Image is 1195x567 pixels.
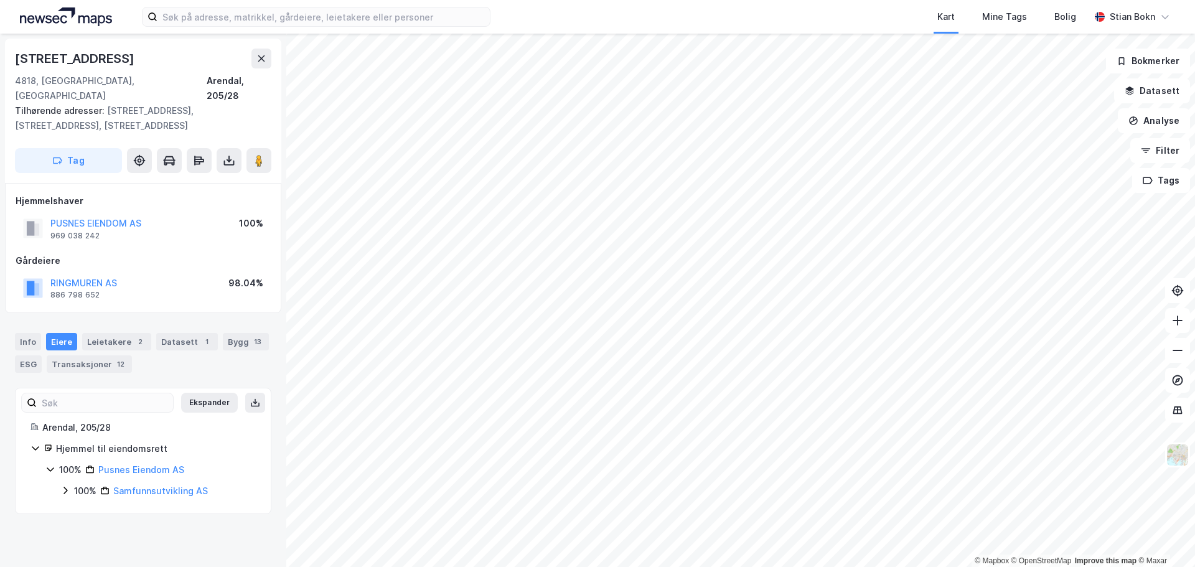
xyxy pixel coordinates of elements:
[1133,507,1195,567] div: Kontrollprogram for chat
[1075,556,1136,565] a: Improve this map
[156,333,218,350] div: Datasett
[1130,138,1190,163] button: Filter
[20,7,112,26] img: logo.a4113a55bc3d86da70a041830d287a7e.svg
[15,333,41,350] div: Info
[98,464,184,475] a: Pusnes Eiendom AS
[1114,78,1190,103] button: Datasett
[82,333,151,350] div: Leietakere
[15,105,107,116] span: Tilhørende adresser:
[15,49,137,68] div: [STREET_ADDRESS]
[42,420,256,435] div: Arendal, 205/28
[16,194,271,209] div: Hjemmelshaver
[1166,443,1189,467] img: Z
[975,556,1009,565] a: Mapbox
[56,441,256,456] div: Hjemmel til eiendomsrett
[50,290,100,300] div: 886 798 652
[16,253,271,268] div: Gårdeiere
[15,148,122,173] button: Tag
[251,335,264,348] div: 13
[47,355,132,373] div: Transaksjoner
[982,9,1027,24] div: Mine Tags
[1110,9,1155,24] div: Stian Bokn
[239,216,263,231] div: 100%
[37,393,173,412] input: Søk
[1133,507,1195,567] iframe: Chat Widget
[46,333,77,350] div: Eiere
[1118,108,1190,133] button: Analyse
[157,7,490,26] input: Søk på adresse, matrikkel, gårdeiere, leietakere eller personer
[50,231,100,241] div: 969 038 242
[1106,49,1190,73] button: Bokmerker
[1054,9,1076,24] div: Bolig
[113,485,208,496] a: Samfunnsutvikling AS
[59,462,82,477] div: 100%
[1011,556,1072,565] a: OpenStreetMap
[181,393,238,413] button: Ekspander
[200,335,213,348] div: 1
[15,355,42,373] div: ESG
[207,73,271,103] div: Arendal, 205/28
[15,103,261,133] div: [STREET_ADDRESS], [STREET_ADDRESS], [STREET_ADDRESS]
[134,335,146,348] div: 2
[74,484,96,499] div: 100%
[1132,168,1190,193] button: Tags
[228,276,263,291] div: 98.04%
[15,73,207,103] div: 4818, [GEOGRAPHIC_DATA], [GEOGRAPHIC_DATA]
[115,358,127,370] div: 12
[937,9,955,24] div: Kart
[223,333,269,350] div: Bygg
